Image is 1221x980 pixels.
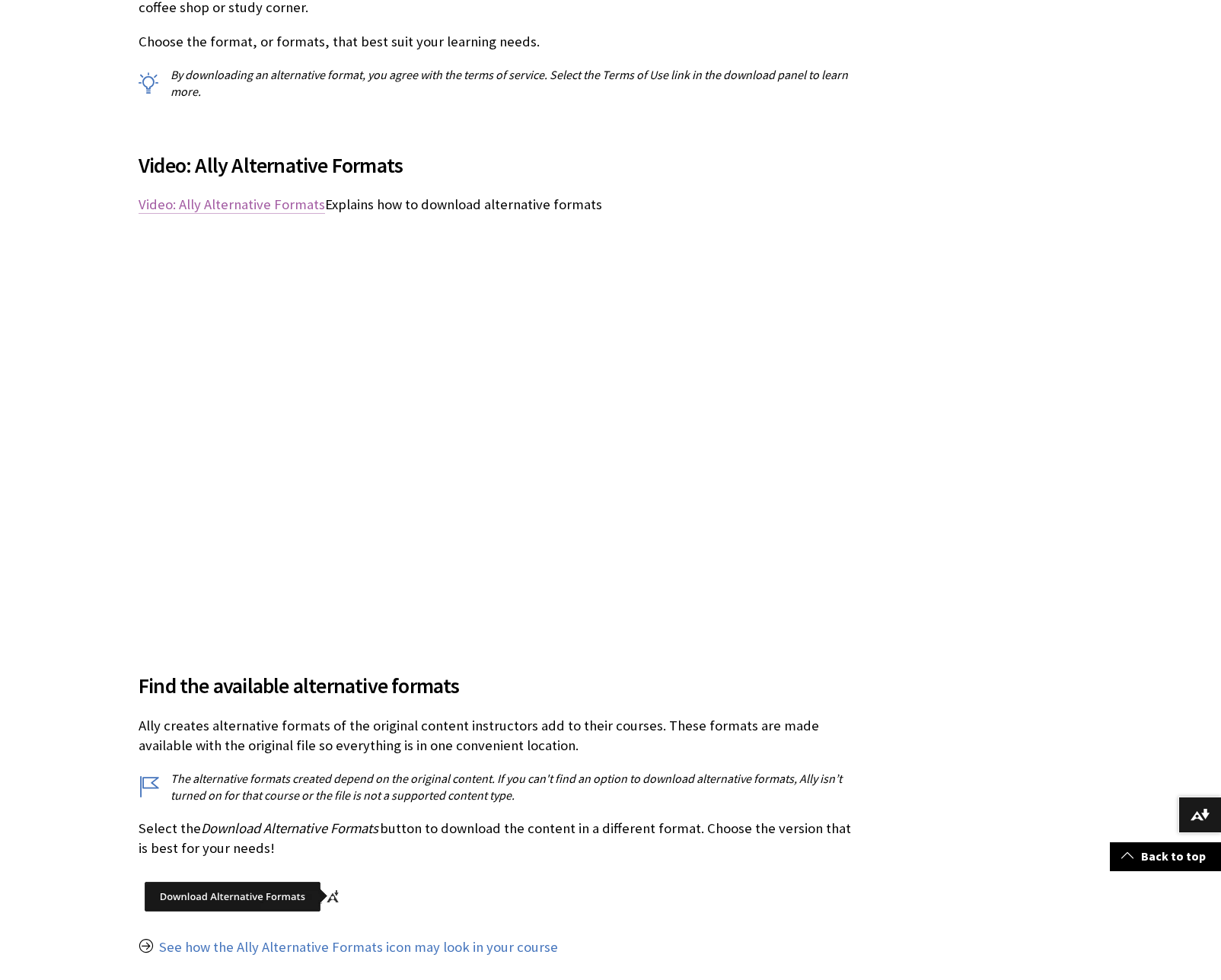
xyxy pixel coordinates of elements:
a: See how the Ally Alternative Formats icon may look in your course [159,938,558,956]
p: Select the button to download the content in a different format. Choose the version that is best ... [139,819,857,858]
a: Back to top [1110,842,1221,870]
p: The alternative formats created depend on the original content. If you can't find an option to do... [139,770,857,804]
p: Ally creates alternative formats of the original content instructors add to their courses. These ... [139,716,857,756]
img: The Download Alternate Formats button is an A [139,873,349,920]
p: By downloading an alternative format, you agree with the terms of service. Select the Terms of Us... [139,66,857,100]
p: Choose the format, or formats, that best suit your learning needs. [139,32,857,52]
a: Video: Ally Alternative Formats [139,196,325,214]
span: Find the available alternative formats [139,670,857,702]
iframe: Alternative formats - Ally [139,229,857,633]
p: Explains how to download alternative formats [139,195,857,215]
span: Video: Ally Alternative Formats [139,149,857,181]
span: Download Alternative Formats [201,819,378,837]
